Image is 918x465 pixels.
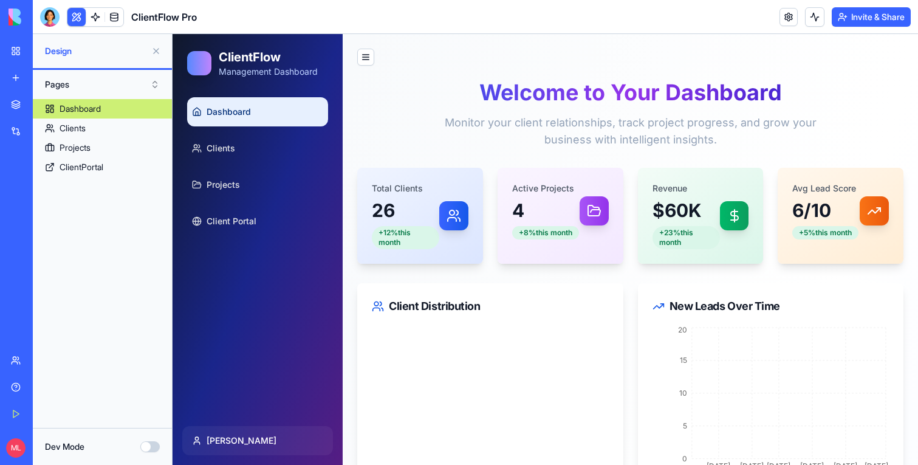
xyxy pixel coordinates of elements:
[567,427,591,436] tspan: [DATE]
[199,148,267,160] p: Total Clients
[254,80,662,114] p: Monitor your client relationships, track project progress, and grow your business with intelligen...
[534,427,558,436] tspan: [DATE]
[9,9,84,26] img: logo
[46,32,145,44] p: Management Dashboard
[45,441,84,453] label: Dev Mode
[507,322,514,331] tspan: 15
[497,264,608,281] span: New Leads Over Time
[480,165,548,187] p: $60K
[15,100,156,129] a: Clients
[131,10,197,24] span: ClientFlow Pro
[34,108,63,120] span: Clients
[15,63,156,92] a: Dashboard
[216,264,307,281] span: Client Distribution
[34,401,104,413] span: [PERSON_NAME]
[60,122,86,134] div: Clients
[628,427,651,436] tspan: [DATE]
[620,192,686,205] div: +5% this month
[15,136,156,165] a: Projects
[199,192,267,215] div: +12% this month
[340,192,406,205] div: +8% this month
[620,165,686,187] p: 6/10
[832,7,911,27] button: Invite & Share
[15,173,156,202] a: Client Portal
[34,181,84,193] span: Client Portal
[10,392,160,421] button: [PERSON_NAME]
[692,427,716,436] tspan: [DATE]
[510,387,514,396] tspan: 5
[620,148,686,160] p: Avg Lead Score
[46,15,145,32] h1: ClientFlow
[60,103,101,115] div: Dashboard
[340,148,406,160] p: Active Projects
[505,291,514,300] tspan: 20
[6,438,26,458] span: ML
[45,45,146,57] span: Design
[594,427,618,436] tspan: [DATE]
[33,99,172,119] a: Dashboard
[506,354,514,363] tspan: 10
[661,427,685,436] tspan: [DATE]
[480,192,548,215] div: +23% this month
[509,420,514,429] tspan: 0
[34,145,67,157] span: Projects
[60,161,103,173] div: ClientPortal
[34,72,78,84] span: Dashboard
[185,46,731,71] h1: Welcome to Your Dashboard
[60,142,91,154] div: Projects
[199,165,267,187] p: 26
[33,138,172,157] a: Projects
[33,157,172,177] a: ClientPortal
[39,75,166,94] button: Pages
[33,119,172,138] a: Clients
[340,165,406,187] p: 4
[480,148,548,160] p: Revenue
